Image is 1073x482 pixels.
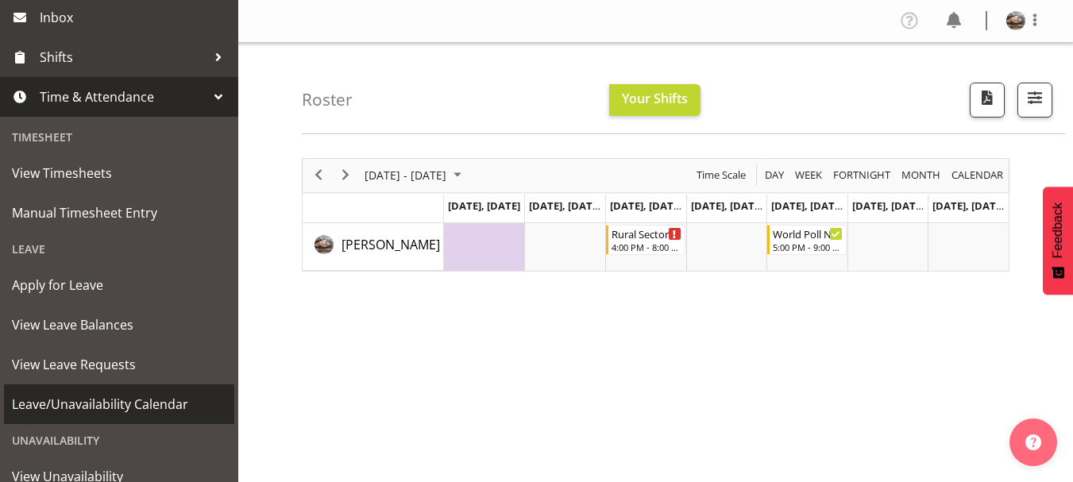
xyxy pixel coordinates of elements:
[448,199,520,213] span: [DATE], [DATE]
[4,233,234,265] div: Leave
[335,165,357,185] button: Next
[308,165,330,185] button: Previous
[694,165,749,185] button: Time Scale
[302,158,1009,272] div: Timeline Week of September 28, 2025
[950,165,1005,185] span: calendar
[362,165,469,185] button: September 2025
[771,199,843,213] span: [DATE], [DATE]
[1025,434,1041,450] img: help-xxl-2.png
[932,199,1005,213] span: [DATE], [DATE]
[40,45,206,69] span: Shifts
[4,384,234,424] a: Leave/Unavailability Calendar
[4,424,234,457] div: Unavailability
[444,223,1009,271] table: Timeline Week of September 28, 2025
[4,121,234,153] div: Timesheet
[793,165,824,185] span: Week
[949,165,1006,185] button: Month
[40,6,230,29] span: Inbox
[691,199,763,213] span: [DATE], [DATE]
[762,165,787,185] button: Timeline Day
[606,225,685,255] div: Lindsay Holland"s event - Rural Sector 4pm~8pm Begin From Wednesday, September 24, 2025 at 4:00:0...
[305,159,332,192] div: previous period
[970,83,1005,118] button: Download a PDF of the roster according to the set date range.
[342,236,440,253] span: [PERSON_NAME]
[612,241,681,253] div: 4:00 PM - 8:00 PM
[303,223,444,271] td: Lindsay Holland resource
[12,353,226,376] span: View Leave Requests
[332,159,359,192] div: next period
[1043,187,1073,295] button: Feedback - Show survey
[4,265,234,305] a: Apply for Leave
[359,159,471,192] div: September 22 - 28, 2025
[302,91,353,109] h4: Roster
[40,85,206,109] span: Time & Attendance
[695,165,747,185] span: Time Scale
[612,226,681,241] div: Rural Sector 4pm~8pm
[12,273,226,297] span: Apply for Leave
[12,313,226,337] span: View Leave Balances
[793,165,825,185] button: Timeline Week
[773,241,843,253] div: 5:00 PM - 9:00 PM
[4,193,234,233] a: Manual Timesheet Entry
[529,199,601,213] span: [DATE], [DATE]
[609,84,701,116] button: Your Shifts
[4,305,234,345] a: View Leave Balances
[773,226,843,241] div: World Poll NZ Weekdays
[831,165,894,185] button: Fortnight
[899,165,944,185] button: Timeline Month
[900,165,942,185] span: Month
[4,345,234,384] a: View Leave Requests
[1051,202,1065,258] span: Feedback
[763,165,785,185] span: Day
[12,161,226,185] span: View Timesheets
[852,199,924,213] span: [DATE], [DATE]
[610,199,682,213] span: [DATE], [DATE]
[12,392,226,416] span: Leave/Unavailability Calendar
[342,235,440,254] a: [PERSON_NAME]
[1006,11,1025,30] img: lindsay-holland6d975a4b06d72750adc3751bbfb7dc9f.png
[4,153,234,193] a: View Timesheets
[832,165,892,185] span: Fortnight
[767,225,847,255] div: Lindsay Holland"s event - World Poll NZ Weekdays Begin From Friday, September 26, 2025 at 5:00:00...
[1017,83,1052,118] button: Filter Shifts
[12,201,226,225] span: Manual Timesheet Entry
[622,90,688,107] span: Your Shifts
[363,165,448,185] span: [DATE] - [DATE]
